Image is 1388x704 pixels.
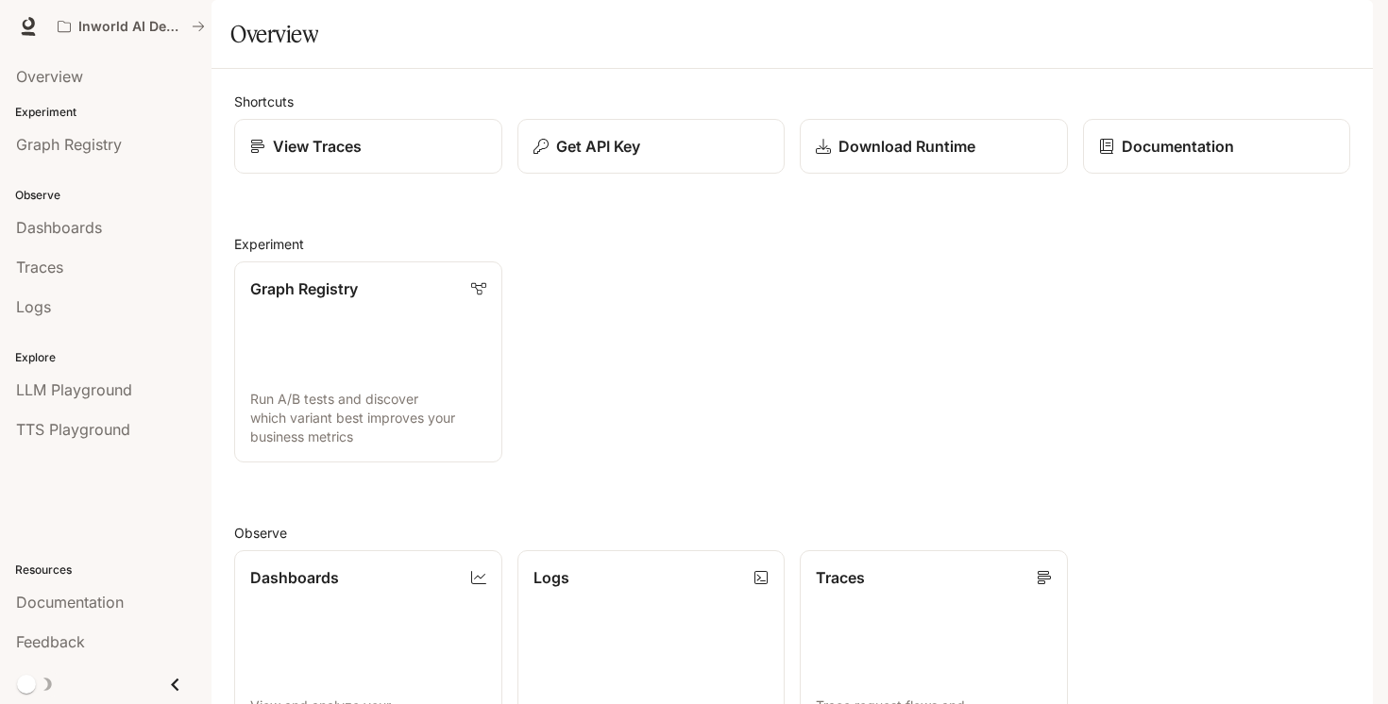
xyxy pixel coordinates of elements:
[533,566,569,589] p: Logs
[250,566,339,589] p: Dashboards
[1122,135,1234,158] p: Documentation
[234,523,1350,543] h2: Observe
[78,19,184,35] p: Inworld AI Demos
[273,135,362,158] p: View Traces
[517,119,786,174] button: Get API Key
[1083,119,1351,174] a: Documentation
[234,234,1350,254] h2: Experiment
[234,119,502,174] a: View Traces
[234,261,502,462] a: Graph RegistryRun A/B tests and discover which variant best improves your business metrics
[816,566,865,589] p: Traces
[250,277,358,300] p: Graph Registry
[250,390,486,446] p: Run A/B tests and discover which variant best improves your business metrics
[230,15,318,53] h1: Overview
[556,135,640,158] p: Get API Key
[800,119,1068,174] a: Download Runtime
[838,135,975,158] p: Download Runtime
[234,92,1350,111] h2: Shortcuts
[49,8,213,45] button: All workspaces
